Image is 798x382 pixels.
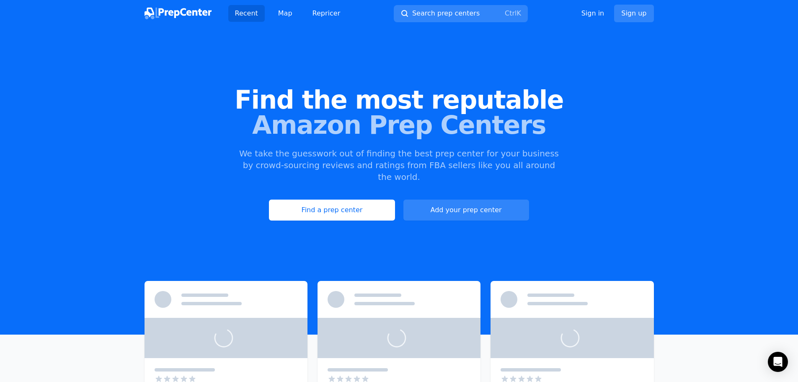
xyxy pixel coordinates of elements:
p: We take the guesswork out of finding the best prep center for your business by crowd-sourcing rev... [238,148,560,183]
a: Map [271,5,299,22]
a: Sign up [614,5,653,22]
a: Recent [228,5,265,22]
kbd: K [517,9,521,17]
span: Find the most reputable [13,87,785,112]
a: Sign in [581,8,604,18]
img: PrepCenter [145,8,212,19]
button: Search prep centersCtrlK [394,5,528,22]
button: Add your prep center [403,200,529,221]
span: Search prep centers [412,8,480,18]
span: Amazon Prep Centers [13,112,785,138]
div: Open Intercom Messenger [768,352,788,372]
kbd: Ctrl [505,9,517,17]
a: Repricer [306,5,347,22]
a: Find a prep center [269,200,395,221]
